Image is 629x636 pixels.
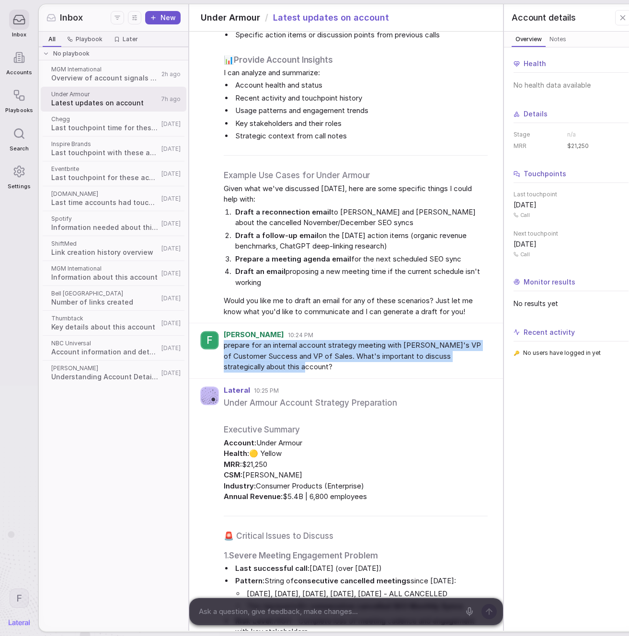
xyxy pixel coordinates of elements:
a: MGM InternationalInformation about this account[DATE] [41,261,186,286]
span: Bell [GEOGRAPHIC_DATA] [51,290,159,297]
h3: 1. [224,550,487,561]
strong: MRR: [224,460,242,469]
strong: Prepare a meeting agenda email [235,254,351,263]
h2: Executive Summary [224,423,487,436]
span: Later [123,35,138,43]
span: $21,250 [567,142,589,150]
strong: Draft a reconnection email [235,207,331,216]
span: All [48,35,56,43]
strong: Risk Level: [235,616,274,625]
span: Health [524,59,546,68]
span: [DATE] [161,270,181,277]
span: Inbox [12,32,26,38]
span: Information about this account [51,273,159,282]
span: Last touchpoint with these accounts [51,148,159,158]
span: [DATE] [161,344,181,352]
span: Call [520,212,530,218]
span: Touchpoints [524,169,566,179]
span: MGM International [51,66,159,73]
span: Last touchpoint time for these accounts [51,123,159,133]
span: Account information and details [51,347,159,357]
span: Chegg [51,115,159,123]
span: [DATE] [514,239,537,249]
strong: Account: [224,438,256,447]
strong: consecutive cancelled meetings [294,576,411,585]
a: CheggLast touchpoint time for these accounts[DATE] [41,112,186,136]
strong: Industry: [224,481,256,490]
span: Thumbtack [51,315,159,322]
strong: Draft a follow-up email [235,231,319,240]
span: 10:24 PM [288,331,313,339]
span: Next touchpoint [514,230,629,238]
strong: CSM: [224,470,242,479]
a: Playbooks [5,80,33,118]
span: Latest updates on account [273,11,389,24]
a: ThumbtackKey details about this account[DATE] [41,311,186,336]
span: [DATE] [514,200,537,210]
a: MGM InternationalOverview of account signals and product usage data2h ago [41,62,186,87]
span: Would you like me to draft an email for any of these scenarios? Just let me know what you'd like ... [224,295,487,317]
span: F [206,334,213,347]
a: Under ArmourLatest updates on account7h ago [41,87,186,112]
span: [DATE] [161,245,181,252]
img: Lateral [9,620,30,625]
button: Filters [111,11,124,24]
a: Bell [GEOGRAPHIC_DATA]Number of links created[DATE] [41,286,186,311]
button: Display settings [128,11,141,24]
strong: Health: [224,449,249,458]
a: ShiftMedLink creation history overview[DATE] [41,236,186,261]
h2: Example Use Cases for Under Armour [224,169,487,182]
h1: Under Armour Account Strategy Preparation [224,396,487,410]
span: Playbooks [5,107,33,114]
span: [DOMAIN_NAME] [51,190,159,198]
li: Account health and status [233,80,487,91]
span: Accounts [6,69,32,76]
span: Under Armour [201,11,260,24]
h3: 📊 [224,54,487,66]
a: Inspire BrandsLast touchpoint with these accounts[DATE] [41,136,186,161]
span: Settings [8,183,30,190]
span: 🔑 [514,350,519,357]
span: [PERSON_NAME] [51,364,159,372]
strong: Last successful call: [235,564,309,573]
li: [DATE], [DATE], [DATE], [DATE], [DATE] - ALL CANCELLED [245,589,487,600]
li: Usage patterns and engagement trends [233,105,487,116]
a: NBC UniversalAccount information and details[DATE] [41,336,186,361]
li: to [PERSON_NAME] and [PERSON_NAME] about the cancelled November/December SEO syncs [233,207,487,228]
span: Latest updates on account [51,98,158,108]
dt: MRR [514,142,561,150]
span: Account details [512,11,576,24]
dt: Stage [514,131,561,138]
a: Inbox [5,5,33,43]
span: [PERSON_NAME] [224,331,284,339]
h2: 🚨 Critical Issues to Discuss [224,530,487,542]
li: for the next scheduled SEO sync [233,254,487,265]
span: Recent activity [524,328,575,337]
span: Understanding Account Details and Requirements [51,372,159,382]
span: No health data available [514,80,629,90]
span: Overview of account signals and product usage data [51,73,159,83]
span: n/a [567,131,576,138]
span: Playbook [76,35,103,43]
span: Overview [514,34,544,44]
span: Last touchpoint for these accounts [51,173,159,182]
span: MGM International [51,265,159,273]
span: Eventbrite [51,165,159,173]
strong: Provide Account Insights [234,55,333,65]
span: [DATE] [161,369,181,377]
a: Accounts [5,43,33,80]
a: [PERSON_NAME]Understanding Account Details and Requirements[DATE] [41,361,186,386]
span: Number of links created [51,297,159,307]
li: String of since [DATE]: [233,576,487,614]
span: [DATE] [161,170,181,178]
li: Key stakeholders and their roles [233,118,487,129]
span: [DATE] [161,195,181,203]
a: Settings [5,157,33,194]
div: No playbook [37,47,190,60]
span: [DATE] [161,120,181,128]
span: No users have logged in yet [523,349,601,357]
span: [DATE] [161,145,181,153]
img: Agent avatar [201,387,218,405]
a: EventbriteLast touchpoint for these accounts[DATE] [41,161,186,186]
a: SpotifyInformation needed about this account[DATE] [41,211,186,236]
